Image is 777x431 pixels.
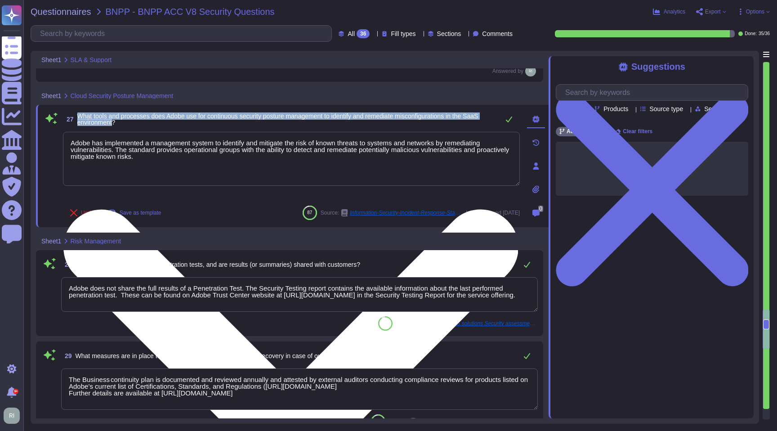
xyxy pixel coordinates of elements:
[437,31,461,37] span: Sections
[61,353,72,359] span: 29
[41,57,61,63] span: Sheet1
[61,368,538,410] textarea: The Business continuity plan is documented and reviewed annually and attested by external auditor...
[61,261,72,268] span: 28
[759,31,770,36] span: 35 / 36
[31,7,91,16] span: Questionnaires
[383,321,388,326] span: 89
[357,29,370,38] div: 36
[13,389,18,394] div: 9+
[348,31,355,37] span: All
[746,9,764,14] span: Options
[538,206,543,212] span: 0
[2,406,26,426] button: user
[307,210,312,215] span: 87
[70,93,173,99] span: Cloud Security Posture Management
[664,9,685,14] span: Analytics
[106,7,275,16] span: BNPP - BNPP ACC V8 Security Questions
[561,85,748,100] input: Search by keywords
[482,31,513,37] span: Comments
[492,68,523,74] span: Answered by
[745,31,757,36] span: Done:
[70,57,112,63] span: SLA & Support
[61,277,538,312] textarea: Adobe does not share the full results of a Penetration Test. The Security Testing report contains...
[36,26,331,41] input: Search by keywords
[4,408,20,424] img: user
[77,112,478,126] span: What tools and processes does Adobe use for continuous security posture management to identify an...
[41,238,61,244] span: Sheet1
[70,238,121,244] span: Risk Management
[63,132,520,186] textarea: Adobe has implemented a management system to identify and mitigate the risk of known threats to s...
[391,31,415,37] span: Fill types
[525,66,536,76] img: user
[63,116,74,122] span: 27
[705,9,721,14] span: Export
[653,8,685,15] button: Analytics
[41,93,61,99] span: Sheet1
